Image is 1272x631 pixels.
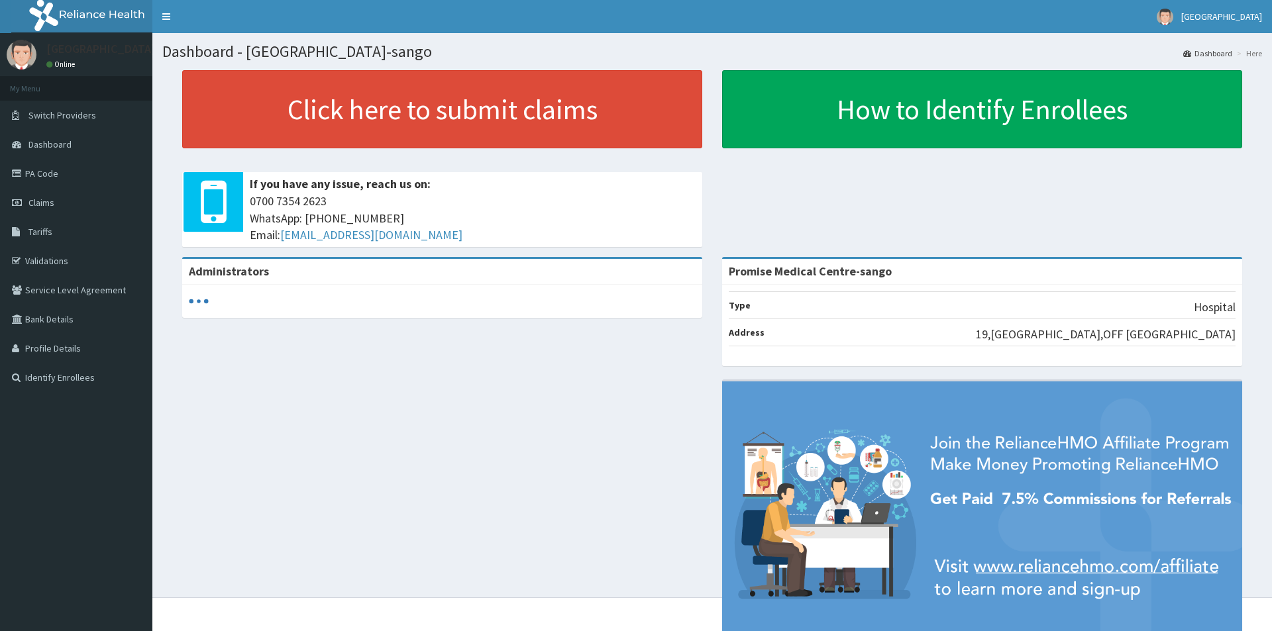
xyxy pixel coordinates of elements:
[1234,48,1262,59] li: Here
[28,197,54,209] span: Claims
[189,291,209,311] svg: audio-loading
[7,40,36,70] img: User Image
[46,43,156,55] p: [GEOGRAPHIC_DATA]
[28,226,52,238] span: Tariffs
[1183,48,1232,59] a: Dashboard
[28,138,72,150] span: Dashboard
[46,60,78,69] a: Online
[1157,9,1173,25] img: User Image
[976,326,1236,343] p: 19,[GEOGRAPHIC_DATA],OFF [GEOGRAPHIC_DATA]
[1194,299,1236,316] p: Hospital
[729,264,892,279] strong: Promise Medical Centre-sango
[722,70,1242,148] a: How to Identify Enrollees
[280,227,462,242] a: [EMAIL_ADDRESS][DOMAIN_NAME]
[729,299,751,311] b: Type
[250,193,696,244] span: 0700 7354 2623 WhatsApp: [PHONE_NUMBER] Email:
[162,43,1262,60] h1: Dashboard - [GEOGRAPHIC_DATA]-sango
[729,326,765,338] b: Address
[182,70,702,148] a: Click here to submit claims
[1181,11,1262,23] span: [GEOGRAPHIC_DATA]
[250,176,431,191] b: If you have any issue, reach us on:
[189,264,269,279] b: Administrators
[28,109,96,121] span: Switch Providers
